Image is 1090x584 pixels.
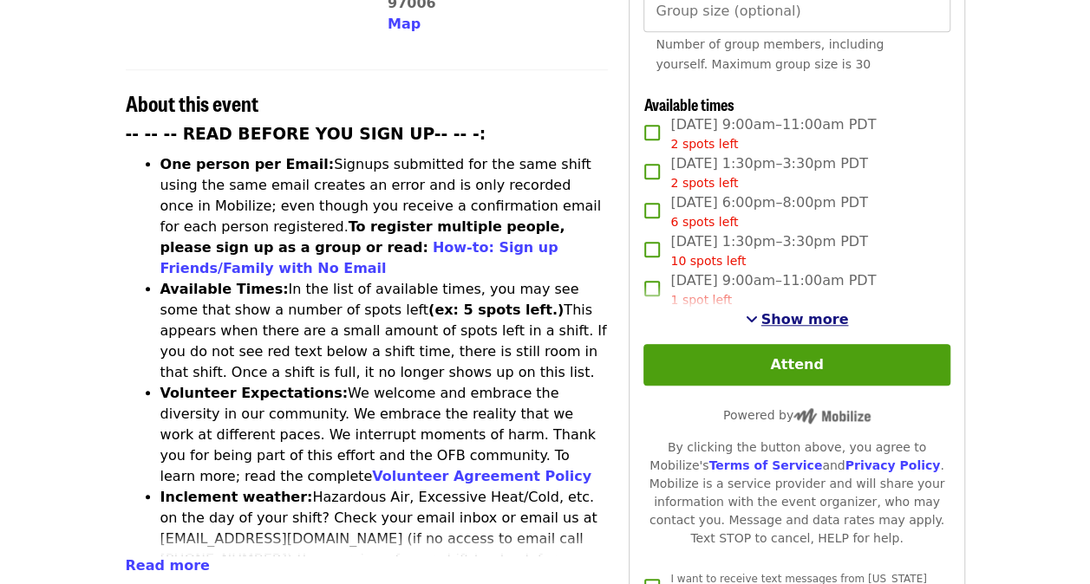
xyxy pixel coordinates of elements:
[656,37,884,71] span: Number of group members, including yourself. Maximum group size is 30
[746,309,849,330] button: See more timeslots
[708,458,822,472] a: Terms of Service
[793,408,871,424] img: Powered by Mobilize
[388,14,421,35] button: Map
[670,153,867,192] span: [DATE] 1:30pm–3:30pm PDT
[160,279,609,383] li: In the list of available times, you may see some that show a number of spots left This appears wh...
[670,293,732,307] span: 1 spot left
[670,114,876,153] span: [DATE] 9:00am–11:00am PDT
[388,16,421,32] span: Map
[126,557,210,574] span: Read more
[670,137,738,151] span: 2 spots left
[372,468,591,484] a: Volunteer Agreement Policy
[643,93,734,115] span: Available times
[670,215,738,229] span: 6 spots left
[670,254,746,268] span: 10 spots left
[160,154,609,279] li: Signups submitted for the same shift using the same email creates an error and is only recorded o...
[670,231,867,270] span: [DATE] 1:30pm–3:30pm PDT
[670,176,738,190] span: 2 spots left
[160,156,335,172] strong: One person per Email:
[670,270,876,309] span: [DATE] 9:00am–11:00am PDT
[845,458,940,472] a: Privacy Policy
[160,489,313,505] strong: Inclement weather:
[723,408,871,422] span: Powered by
[160,383,609,487] li: We welcome and embrace the diversity in our community. We embrace the reality that we work at dif...
[643,344,950,386] button: Attend
[160,385,349,401] strong: Volunteer Expectations:
[126,88,258,118] span: About this event
[428,302,564,318] strong: (ex: 5 spots left.)
[670,192,867,231] span: [DATE] 6:00pm–8:00pm PDT
[126,555,210,576] button: Read more
[160,281,289,297] strong: Available Times:
[160,239,558,276] a: How-to: Sign up Friends/Family with No Email
[160,218,565,256] strong: To register multiple people, please sign up as a group or read:
[643,438,950,548] div: By clicking the button above, you agree to Mobilize's and . Mobilize is a service provider and wi...
[761,311,849,328] span: Show more
[126,125,486,143] strong: -- -- -- READ BEFORE YOU SIGN UP-- -- -:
